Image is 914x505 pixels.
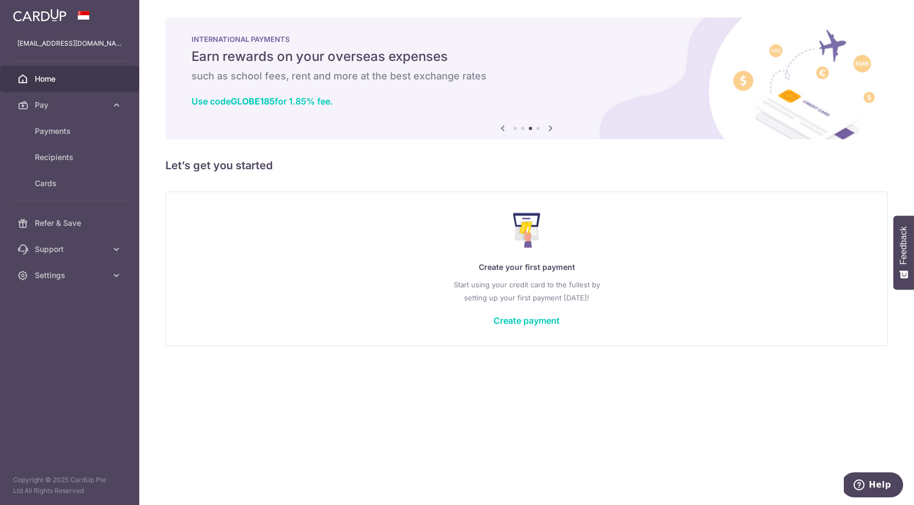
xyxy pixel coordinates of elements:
span: Home [35,73,107,84]
h6: such as school fees, rent and more at the best exchange rates [192,70,862,83]
span: Pay [35,100,107,110]
button: Feedback - Show survey [893,215,914,290]
b: GLOBE185 [231,96,275,107]
h5: Earn rewards on your overseas expenses [192,48,862,65]
h5: Let’s get you started [165,157,888,174]
p: Start using your credit card to the fullest by setting up your first payment [DATE]! [188,278,866,304]
p: INTERNATIONAL PAYMENTS [192,35,862,44]
span: Payments [35,126,107,137]
span: Settings [35,270,107,281]
iframe: Opens a widget where you can find more information [844,472,903,500]
span: Feedback [899,226,909,264]
p: [EMAIL_ADDRESS][DOMAIN_NAME] [17,38,122,49]
span: Support [35,244,107,255]
a: Create payment [493,315,560,326]
span: Cards [35,178,107,189]
img: International Payment Banner [165,17,888,139]
p: Create your first payment [188,261,866,274]
span: Refer & Save [35,218,107,229]
span: Recipients [35,152,107,163]
a: Use codeGLOBE185for 1.85% fee. [192,96,333,107]
img: Make Payment [513,213,541,248]
img: CardUp [13,9,66,22]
